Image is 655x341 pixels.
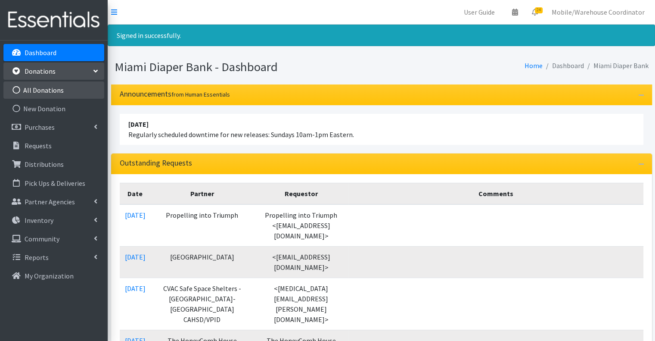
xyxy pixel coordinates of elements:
p: Requests [25,141,52,150]
a: Community [3,230,104,247]
a: New Donation [3,100,104,117]
a: Home [525,61,543,70]
strong: [DATE] [128,120,149,128]
a: My Organization [3,267,104,285]
small: from Human Essentials [171,91,230,98]
p: Purchases [25,123,55,131]
a: [DATE] [125,253,146,261]
h3: Outstanding Requests [120,159,192,168]
a: [DATE] [125,211,146,219]
p: Pick Ups & Deliveries [25,179,85,188]
th: Comments [348,183,643,204]
td: CVAC Safe Space Shelters - [GEOGRAPHIC_DATA]- [GEOGRAPHIC_DATA] CAHSD/VPID [151,278,254,330]
a: Donations [3,63,104,80]
td: <[MEDICAL_DATA][EMAIL_ADDRESS][PERSON_NAME][DOMAIN_NAME]> [254,278,348,330]
a: User Guide [457,3,502,21]
a: Purchases [3,119,104,136]
a: Distributions [3,156,104,173]
div: Signed in successfully. [108,25,655,46]
p: Donations [25,67,56,75]
a: Inventory [3,212,104,229]
a: 24 [525,3,545,21]
li: Dashboard [543,59,584,72]
a: [DATE] [125,284,146,293]
a: Dashboard [3,44,104,61]
li: Miami Diaper Bank [584,59,649,72]
th: Requestor [254,183,348,204]
a: Pick Ups & Deliveries [3,175,104,192]
th: Date [120,183,151,204]
p: Reports [25,253,49,262]
td: [GEOGRAPHIC_DATA] [151,246,254,278]
a: Mobile/Warehouse Coordinator [545,3,652,21]
li: Regularly scheduled downtime for new releases: Sundays 10am-1pm Eastern. [120,114,643,145]
p: Community [25,235,59,243]
span: 24 [535,7,543,13]
a: Partner Agencies [3,193,104,210]
td: <[EMAIL_ADDRESS][DOMAIN_NAME]> [254,246,348,278]
p: My Organization [25,272,74,280]
th: Partner [151,183,254,204]
p: Distributions [25,160,64,169]
img: HumanEssentials [3,6,104,34]
p: Dashboard [25,48,56,57]
td: Propelling into Triumph [151,204,254,247]
h3: Announcements [120,90,230,99]
p: Partner Agencies [25,197,75,206]
a: Reports [3,249,104,266]
a: Requests [3,137,104,154]
p: Inventory [25,216,53,225]
h1: Miami Diaper Bank - Dashboard [115,59,379,75]
a: All Donations [3,81,104,99]
td: Propelling into Triumph <[EMAIL_ADDRESS][DOMAIN_NAME]> [254,204,348,247]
